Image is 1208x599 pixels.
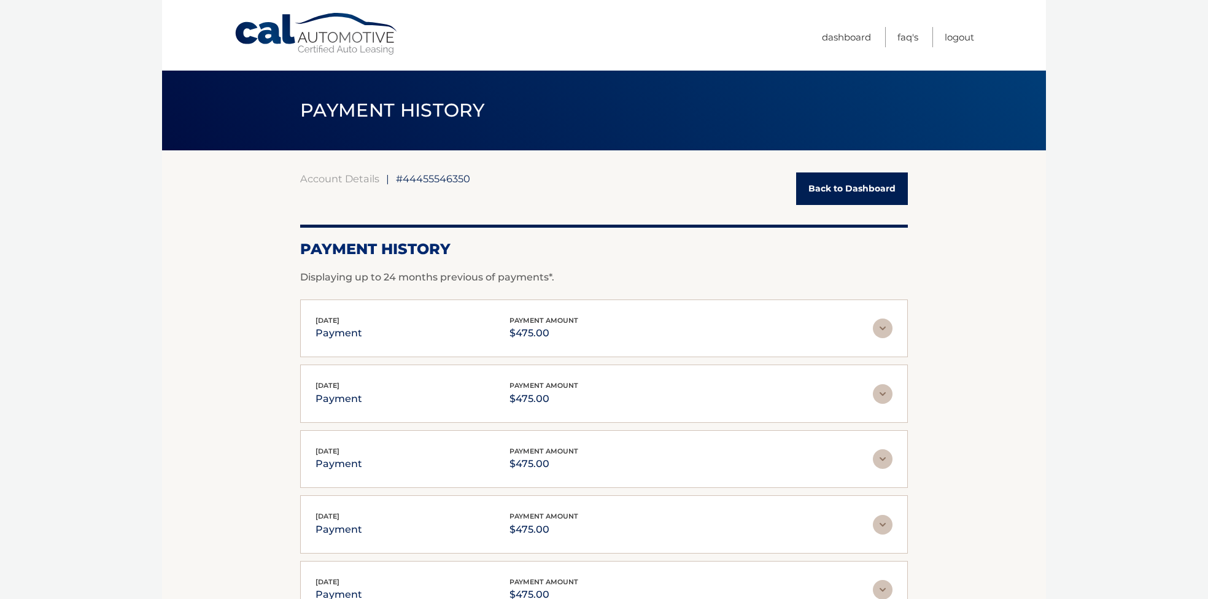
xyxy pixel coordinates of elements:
span: payment amount [509,578,578,586]
img: accordion-rest.svg [873,515,892,535]
span: payment amount [509,447,578,455]
a: Logout [945,27,974,47]
span: [DATE] [316,512,339,520]
span: PAYMENT HISTORY [300,99,485,122]
span: #44455546350 [396,172,470,185]
img: accordion-rest.svg [873,384,892,404]
p: payment [316,455,362,473]
p: payment [316,390,362,408]
img: accordion-rest.svg [873,449,892,469]
p: payment [316,521,362,538]
a: Dashboard [822,27,871,47]
span: [DATE] [316,578,339,586]
span: payment amount [509,316,578,325]
a: Cal Automotive [234,12,400,56]
span: | [386,172,389,185]
span: [DATE] [316,316,339,325]
span: [DATE] [316,381,339,390]
p: $475.00 [509,390,578,408]
p: Displaying up to 24 months previous of payments*. [300,270,908,285]
a: Back to Dashboard [796,172,908,205]
p: $475.00 [509,325,578,342]
span: [DATE] [316,447,339,455]
p: $475.00 [509,521,578,538]
span: payment amount [509,381,578,390]
a: Account Details [300,172,379,185]
a: FAQ's [897,27,918,47]
span: payment amount [509,512,578,520]
h2: Payment History [300,240,908,258]
p: payment [316,325,362,342]
p: $475.00 [509,455,578,473]
img: accordion-rest.svg [873,319,892,338]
